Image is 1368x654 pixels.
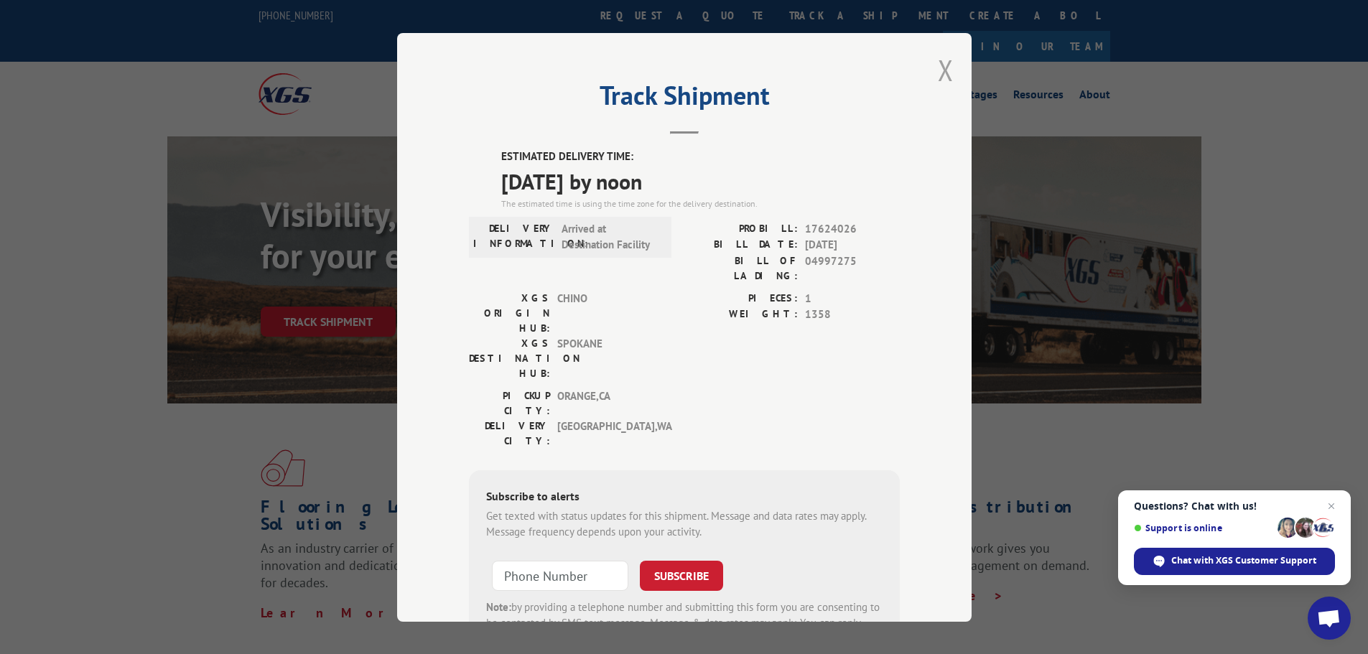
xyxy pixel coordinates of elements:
button: Close modal [938,51,954,89]
label: PICKUP CITY: [469,388,550,418]
h2: Track Shipment [469,85,900,113]
span: CHINO [557,290,654,335]
span: 1358 [805,307,900,323]
div: by providing a telephone number and submitting this form you are consenting to be contacted by SM... [486,599,883,648]
div: Open chat [1308,597,1351,640]
label: DELIVERY CITY: [469,418,550,448]
label: WEIGHT: [684,307,798,323]
label: PROBILL: [684,220,798,237]
span: SPOKANE [557,335,654,380]
label: XGS ORIGIN HUB: [469,290,550,335]
span: 04997275 [805,253,900,283]
span: Support is online [1134,523,1272,533]
span: Close chat [1323,497,1340,515]
div: Chat with XGS Customer Support [1134,548,1335,575]
span: 17624026 [805,220,900,237]
label: PIECES: [684,290,798,307]
input: Phone Number [492,560,628,590]
label: ESTIMATED DELIVERY TIME: [501,149,900,165]
label: XGS DESTINATION HUB: [469,335,550,380]
strong: Note: [486,599,511,613]
label: BILL OF LADING: [684,253,798,283]
span: ORANGE , CA [557,388,654,418]
span: [DATE] [805,237,900,253]
span: Arrived at Destination Facility [562,220,659,253]
span: Chat with XGS Customer Support [1171,554,1316,567]
button: SUBSCRIBE [640,560,723,590]
div: Subscribe to alerts [486,487,883,508]
div: The estimated time is using the time zone for the delivery destination. [501,197,900,210]
span: [GEOGRAPHIC_DATA] , WA [557,418,654,448]
div: Get texted with status updates for this shipment. Message and data rates may apply. Message frequ... [486,508,883,540]
span: 1 [805,290,900,307]
span: Questions? Chat with us! [1134,500,1335,512]
label: DELIVERY INFORMATION: [473,220,554,253]
label: BILL DATE: [684,237,798,253]
span: [DATE] by noon [501,164,900,197]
